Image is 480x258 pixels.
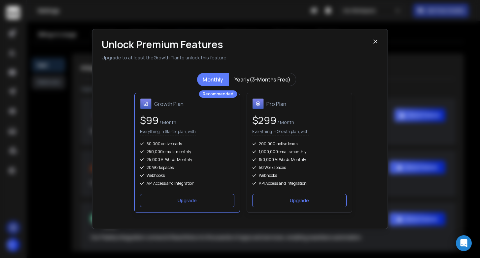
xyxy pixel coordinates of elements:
div: Webhooks [140,173,234,178]
img: Pro Plan icon [252,98,264,110]
div: API Access and Integration [252,181,347,186]
span: / Month [158,119,176,125]
div: 1,000,000 emails monthly [252,149,347,154]
div: 20 Workspaces [140,165,234,170]
img: Growth Plan icon [140,98,152,110]
span: $ 299 [252,113,276,127]
div: Recommended [199,90,237,98]
button: Yearly(3-Months Free) [229,73,296,86]
button: Monthly [197,73,229,86]
div: 25,000 AI Words Monthly [140,157,234,162]
h1: Pro Plan [266,100,286,108]
div: 50,000 active leads [140,141,234,146]
div: Webhooks [252,173,347,178]
h1: Unlock Premium Features [102,39,372,50]
div: API Access and Integration [140,181,234,186]
div: 200,000 active leads [252,141,347,146]
div: 50 Workspaces [252,165,347,170]
div: Open Intercom Messenger [456,235,472,251]
button: Upgrade [140,194,234,207]
button: Upgrade [252,194,347,207]
p: Everything in Growth plan, with [252,129,309,136]
h1: Growth Plan [154,100,184,108]
div: 150,000 AI Words Monthly [252,157,347,162]
span: / Month [276,119,294,125]
p: Everything in Starter plan, with [140,129,196,136]
div: 250,000 emails monthly [140,149,234,154]
span: $ 99 [140,113,158,127]
p: Upgrade to at least the Growth Plan to unlock this feature [102,54,372,61]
